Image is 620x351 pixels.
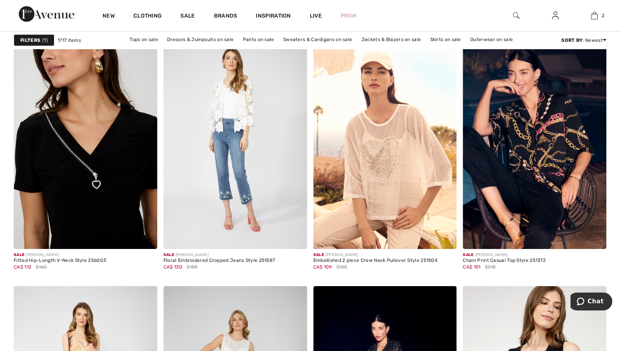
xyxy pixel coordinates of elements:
strong: Sort By [561,38,582,43]
a: Jackets & Blazers on sale [358,34,425,45]
a: Sweaters & Cardigans on sale [279,34,356,45]
img: plus_v2.svg [142,234,149,241]
a: Pants on sale [239,34,278,45]
a: Fitted Hip-Length V-Neck Style 256003. Black [14,34,157,249]
span: Sale [313,253,324,257]
div: [PERSON_NAME] [164,252,275,258]
img: 1ère Avenue [19,6,74,22]
a: Sign In [546,11,565,21]
img: My Bag [591,11,598,20]
a: 2 [575,11,613,20]
a: Dresses & Jumpsuits on sale [163,34,237,45]
span: CA$ 109 [313,264,332,270]
span: $185 [187,263,198,270]
span: 1 [42,37,48,44]
a: Tops on sale [126,34,162,45]
span: CA$ 130 [164,264,182,270]
img: Floral Embroidered Cropped Jeans Style 251587. Blue [164,34,307,249]
strong: Filters [20,37,40,44]
div: Floral Embroidered Cropped Jeans Style 251587 [164,258,275,263]
a: Outerwear on sale [466,34,517,45]
a: Live [310,12,322,20]
a: Brands [214,13,237,21]
img: My Info [552,11,559,20]
a: Prom [341,12,356,20]
a: New [102,13,115,21]
div: Embellished 2 piece Crew Neck Pullover Style 251504 [313,258,437,263]
a: Skirts on sale [426,34,465,45]
span: Sale [463,253,473,257]
a: Sale [180,13,195,21]
span: Sale [164,253,174,257]
img: Chain Print Casual Top Style 251372. Black/Pink [463,34,606,249]
div: Chain Print Casual Top Style 251372 [463,258,546,263]
div: Fitted Hip-Length V-Neck Style 256003 [14,258,106,263]
span: 1717 items [58,37,81,44]
span: $215 [485,263,496,270]
span: Sale [14,253,24,257]
span: $155 [336,263,347,270]
div: [PERSON_NAME] [14,252,106,258]
img: search the website [513,11,519,20]
div: [PERSON_NAME] [463,252,546,258]
span: CA$ 151 [463,264,480,270]
img: Embellished 2 piece Crew Neck Pullover Style 251504. Off White [313,34,457,249]
span: $160 [36,263,47,270]
span: 2 [602,12,604,19]
div: : Newest [561,37,606,44]
iframe: Opens a widget where you can chat to one of our agents [570,292,612,312]
a: Clothing [133,13,162,21]
span: Inspiration [256,13,291,21]
div: [PERSON_NAME] [313,252,437,258]
span: CA$ 112 [14,264,31,270]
